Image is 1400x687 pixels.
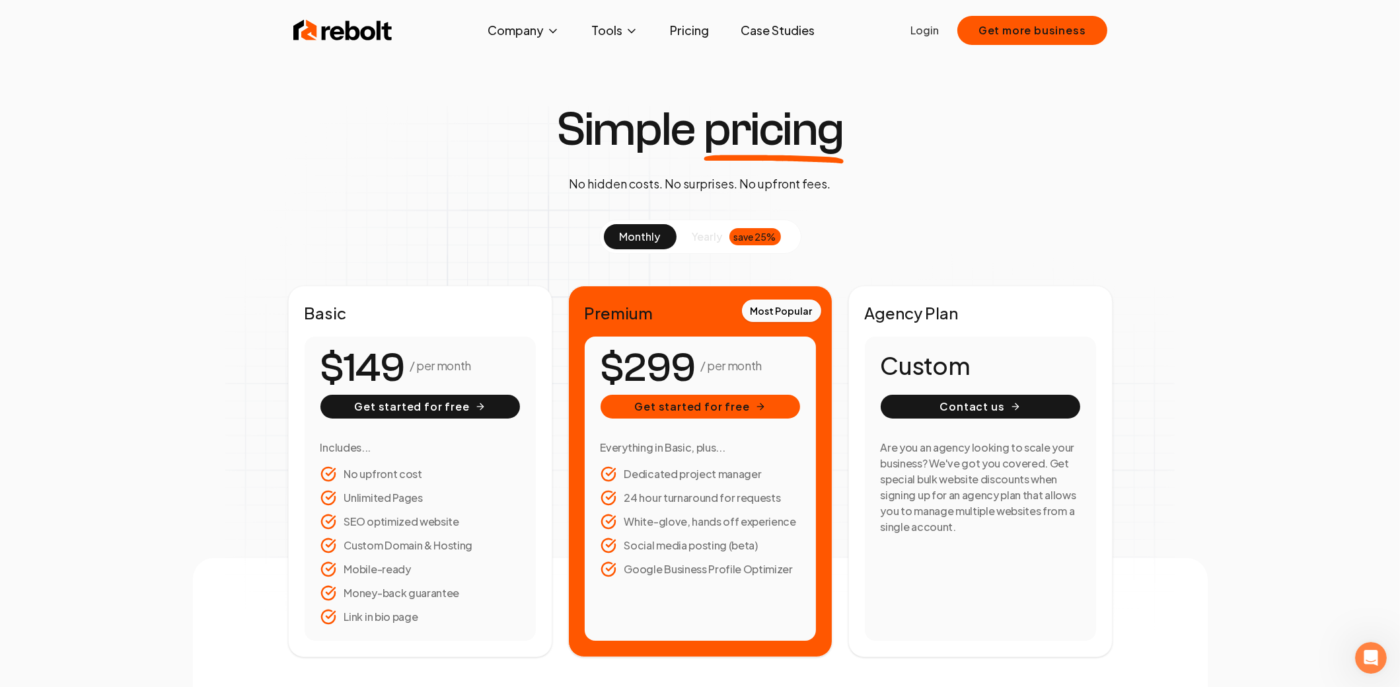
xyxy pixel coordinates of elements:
[581,17,649,44] button: Tools
[604,224,677,249] button: monthly
[601,561,800,577] li: Google Business Profile Optimizer
[1355,642,1387,674] iframe: Intercom live chat
[881,440,1080,535] h3: Are you an agency looking to scale your business? We've got you covered. Get special bulk website...
[601,514,800,530] li: White-glove, hands off experience
[742,300,821,322] div: Most Popular
[601,466,800,482] li: Dedicated project manager
[320,490,520,506] li: Unlimited Pages
[305,302,536,323] h2: Basic
[320,395,520,419] button: Get started for free
[865,302,1096,323] h2: Agency Plan
[410,356,471,375] p: / per month
[556,106,844,153] h1: Simple
[320,585,520,601] li: Money-back guarantee
[601,440,800,456] h3: Everything in Basic, plus...
[881,395,1080,419] button: Contact us
[585,302,816,323] h2: Premium
[601,339,695,398] number-flow-react: $299
[659,17,719,44] a: Pricing
[320,440,520,456] h3: Includes...
[700,356,762,375] p: / per month
[293,17,392,44] img: Rebolt Logo
[601,395,800,419] button: Get started for free
[320,538,520,553] li: Custom Domain & Hosting
[320,514,520,530] li: SEO optimized website
[881,352,1080,379] h1: Custom
[320,561,520,577] li: Mobile-ready
[320,466,520,482] li: No upfront cost
[477,17,570,44] button: Company
[692,229,723,245] span: yearly
[601,538,800,553] li: Social media posting (beta)
[729,228,781,245] div: save 25%
[910,22,939,38] a: Login
[704,106,844,153] span: pricing
[620,229,661,243] span: monthly
[569,175,830,193] p: No hidden costs. No surprises. No upfront fees.
[957,16,1107,45] button: Get more business
[320,339,404,398] number-flow-react: $149
[320,609,520,625] li: Link in bio page
[601,490,800,506] li: 24 hour turnaround for requests
[677,224,797,249] button: yearlysave 25%
[730,17,825,44] a: Case Studies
